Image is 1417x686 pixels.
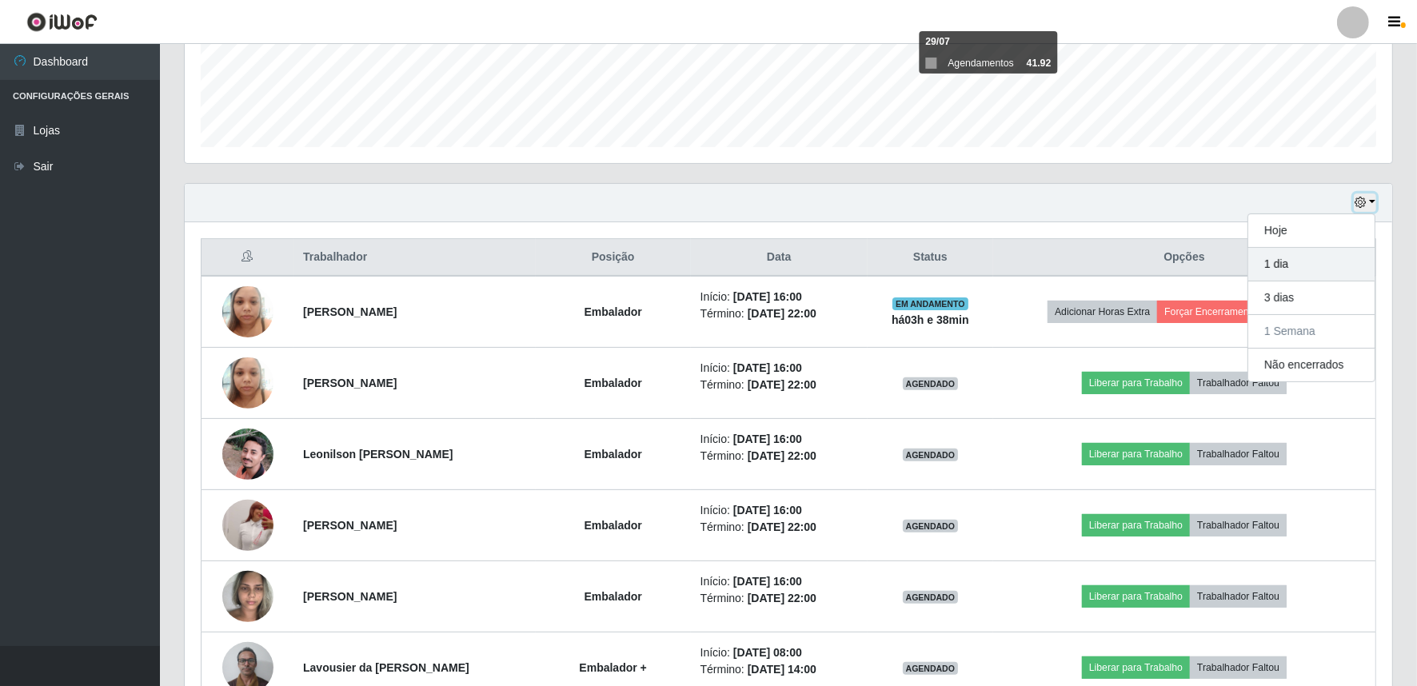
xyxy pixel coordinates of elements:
time: [DATE] 08:00 [733,646,802,659]
strong: Embalador [584,448,641,461]
li: Início: [701,502,858,519]
button: 3 dias [1248,281,1375,315]
img: 1751377378388.jpeg [222,469,273,582]
button: Liberar para Trabalho [1082,656,1190,679]
img: 1736260046838.jpeg [222,349,273,417]
strong: há 03 h e 38 min [892,313,969,326]
time: [DATE] 22:00 [748,520,816,533]
strong: [PERSON_NAME] [303,519,397,532]
li: Término: [701,305,858,322]
li: Término: [701,519,858,536]
li: Início: [701,573,858,590]
strong: Embalador [584,519,641,532]
span: AGENDADO [903,449,959,461]
span: AGENDADO [903,377,959,390]
span: AGENDADO [903,591,959,604]
strong: Embalador [584,305,641,318]
li: Término: [701,448,858,465]
time: [DATE] 22:00 [748,449,816,462]
button: Trabalhador Faltou [1190,443,1287,465]
span: EM ANDAMENTO [892,297,968,310]
th: Posição [536,239,691,277]
button: Liberar para Trabalho [1082,514,1190,536]
li: Término: [701,661,858,678]
li: Início: [701,644,858,661]
li: Término: [701,377,858,393]
li: Início: [701,360,858,377]
button: Adicionar Horas Extra [1048,301,1157,323]
button: Hoje [1248,214,1375,248]
time: [DATE] 22:00 [748,592,816,604]
button: Não encerrados [1248,349,1375,381]
time: [DATE] 14:00 [748,663,816,676]
img: CoreUI Logo [26,12,98,32]
th: Trabalhador [293,239,536,277]
time: [DATE] 22:00 [748,307,816,320]
button: Trabalhador Faltou [1190,372,1287,394]
th: Opções [993,239,1375,277]
button: Trabalhador Faltou [1190,656,1287,679]
button: Trabalhador Faltou [1190,514,1287,536]
time: [DATE] 16:00 [733,504,802,516]
strong: Leonilson [PERSON_NAME] [303,448,453,461]
li: Término: [701,590,858,607]
button: Forçar Encerramento [1157,301,1264,323]
time: [DATE] 16:00 [733,361,802,374]
img: 1736260046838.jpeg [222,277,273,345]
img: 1749078762864.jpeg [222,562,273,630]
strong: [PERSON_NAME] [303,305,397,318]
button: 1 dia [1248,248,1375,281]
time: [DATE] 16:00 [733,575,802,588]
time: [DATE] 16:00 [733,433,802,445]
button: Liberar para Trabalho [1082,372,1190,394]
strong: [PERSON_NAME] [303,590,397,603]
time: [DATE] 22:00 [748,378,816,391]
strong: Lavousier da [PERSON_NAME] [303,661,469,674]
span: AGENDADO [903,662,959,675]
li: Início: [701,431,858,448]
strong: Embalador + [579,661,646,674]
strong: Embalador [584,590,641,603]
time: [DATE] 16:00 [733,290,802,303]
strong: Embalador [584,377,641,389]
li: Início: [701,289,858,305]
button: Liberar para Trabalho [1082,585,1190,608]
button: Liberar para Trabalho [1082,443,1190,465]
th: Status [868,239,993,277]
strong: [PERSON_NAME] [303,377,397,389]
span: AGENDADO [903,520,959,532]
button: Trabalhador Faltou [1190,585,1287,608]
button: 1 Semana [1248,315,1375,349]
th: Data [691,239,868,277]
img: 1749039440131.jpeg [222,403,273,505]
